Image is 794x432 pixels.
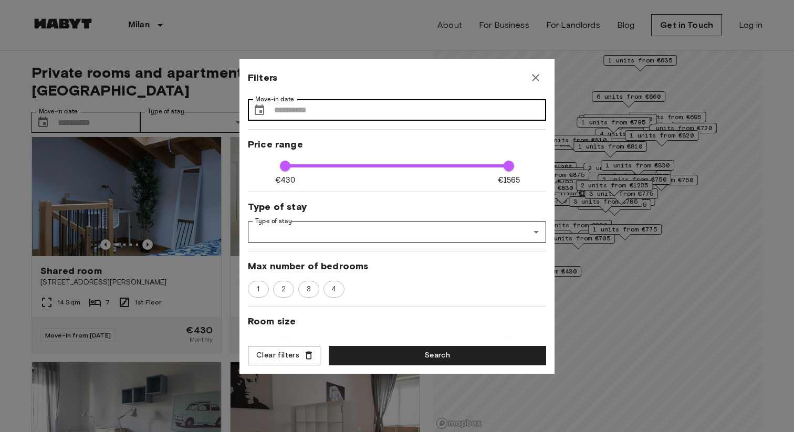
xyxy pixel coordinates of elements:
div: 2 [273,281,294,298]
span: 1 [251,284,265,294]
span: Room size [248,315,546,328]
span: 4 [326,284,342,294]
div: 4 [323,281,344,298]
label: Type of stay [255,217,292,226]
span: Price range [248,138,546,151]
span: Filters [248,71,277,84]
button: Choose date [249,100,270,121]
div: 3 [298,281,319,298]
span: €1565 [498,175,520,186]
span: Type of stay [248,201,546,213]
button: Search [329,346,546,365]
label: Move-in date [255,95,294,104]
span: €430 [275,175,295,186]
span: 3 [301,284,317,294]
div: 1 [248,281,269,298]
span: Max number of bedrooms [248,260,546,272]
span: 2 [276,284,291,294]
button: Clear filters [248,346,320,365]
